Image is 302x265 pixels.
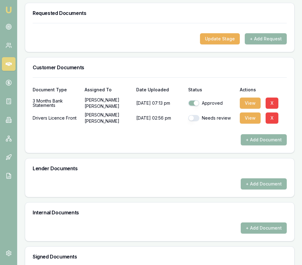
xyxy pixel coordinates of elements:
[188,115,235,121] div: Needs review
[33,112,80,124] div: Drivers Licence Front
[200,33,240,44] button: Update Stage
[33,210,287,215] h3: Internal Documents
[33,97,80,109] div: 3 Months Bank Statements
[33,166,287,171] h3: Lender Documents
[85,97,132,109] p: [PERSON_NAME] [PERSON_NAME]
[85,88,132,92] div: Assigned To
[266,112,278,124] button: X
[85,112,132,124] p: [PERSON_NAME] [PERSON_NAME]
[5,6,12,14] img: emu-icon-u.png
[188,100,235,106] div: Approved
[266,98,278,109] button: X
[245,33,287,44] button: + Add Request
[33,254,287,259] h3: Signed Documents
[188,88,235,92] div: Status
[33,88,80,92] div: Document Type
[241,222,287,234] button: + Add Document
[240,112,261,124] button: View
[33,11,287,16] h3: Requested Documents
[241,134,287,145] button: + Add Document
[33,65,287,70] h3: Customer Documents
[240,98,261,109] button: View
[136,88,183,92] div: Date Uploaded
[136,97,183,109] p: [DATE] 07:13 pm
[241,178,287,190] button: + Add Document
[240,88,287,92] div: Actions
[136,112,183,124] p: [DATE] 02:56 pm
